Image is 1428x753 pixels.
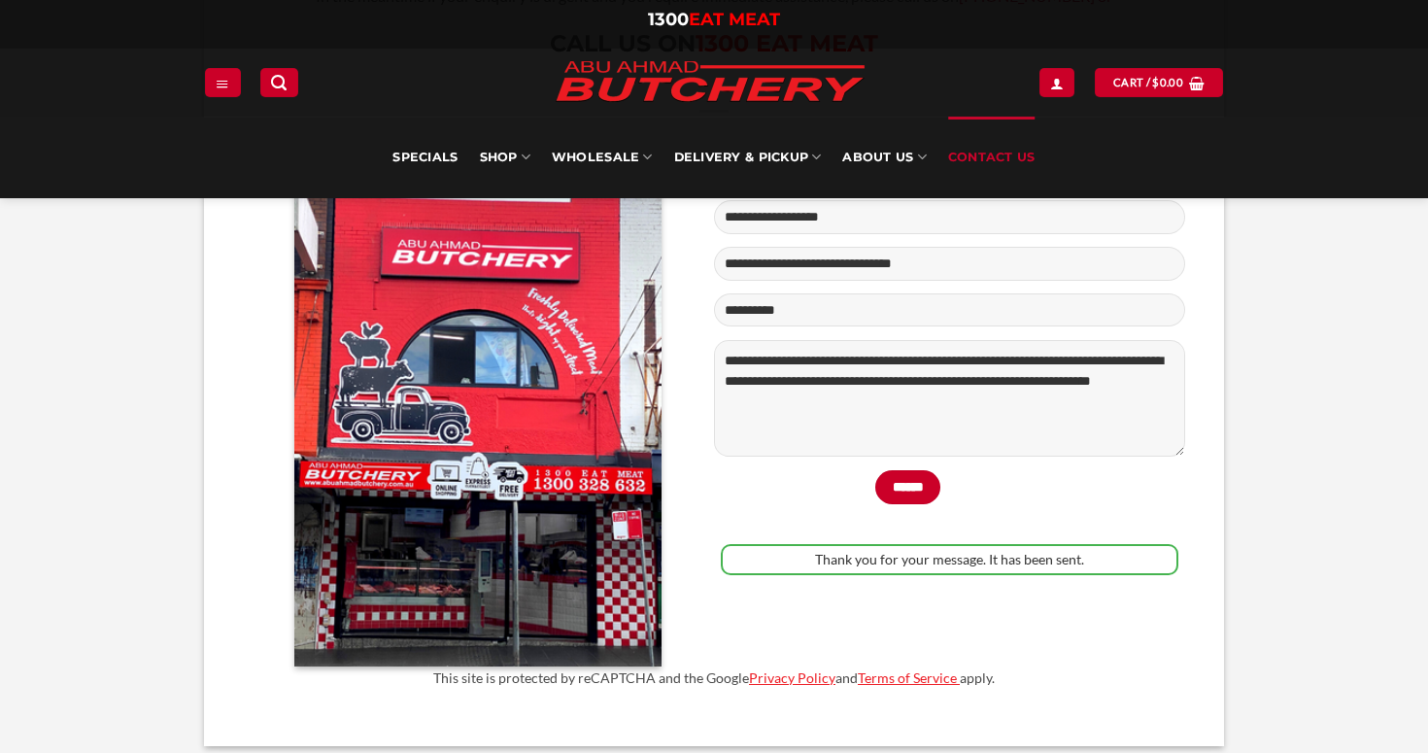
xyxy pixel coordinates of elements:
a: Menu [205,68,240,96]
span: EAT MEAT [689,9,780,30]
a: Delivery & Pickup [674,117,822,198]
span: 1300 [648,9,689,30]
a: View cart [1095,68,1223,96]
a: Login [1039,68,1074,96]
a: Privacy Policy [749,669,835,686]
span: $ [1152,74,1159,91]
div: Thank you for your message. It has been sent. [721,544,1178,575]
img: Abu Ahmad Butchery [540,49,880,117]
bdi: 0.00 [1152,76,1183,88]
span: Cart / [1113,74,1183,91]
a: Specials [392,117,458,198]
form: Contact form [714,200,1185,575]
a: About Us [842,117,926,198]
a: Wholesale [552,117,653,198]
a: Contact Us [948,117,1036,198]
a: SHOP [480,117,530,198]
a: Search [260,68,297,96]
img: Contact Us [294,126,662,667]
a: 1300EAT MEAT [648,9,780,30]
p: This site is protected by reCAPTCHA and the Google and apply. [243,667,1185,690]
a: Terms of Service [858,669,957,686]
